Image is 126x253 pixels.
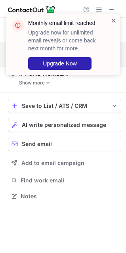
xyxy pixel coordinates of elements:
[11,19,24,32] img: error
[8,175,121,186] button: Find work email
[8,118,121,132] button: AI write personalized message
[8,137,121,151] button: Send email
[8,5,55,14] img: ContactOut v5.3.10
[8,99,121,113] button: save-profile-one-click
[28,57,92,70] button: Upgrade Now
[28,29,101,52] p: Upgrade now for unlimited email reveals or come back next month for more.
[8,191,121,202] button: Notes
[21,193,118,200] span: Notes
[22,141,52,147] span: Send email
[21,160,84,166] span: Add to email campaign
[28,19,101,27] header: Monthly email limit reached
[43,60,77,67] span: Upgrade Now
[22,103,107,109] div: Save to List / ATS / CRM
[22,122,106,128] span: AI write personalized message
[21,177,118,184] span: Find work email
[8,156,121,170] button: Add to email campaign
